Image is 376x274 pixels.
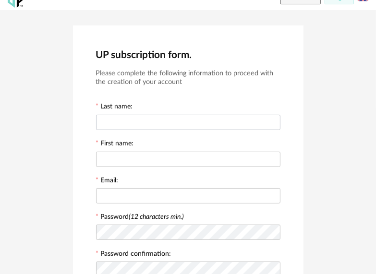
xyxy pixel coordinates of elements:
[96,48,280,61] h2: UP subscription form.
[96,250,171,259] label: Password confirmation:
[101,214,184,220] label: Password
[96,140,134,149] label: First name:
[129,214,184,220] i: (12 characters min.)
[96,69,280,87] h3: Please complete the following information to proceed with the creation of your account
[96,103,133,112] label: Last name:
[96,177,119,186] label: Email:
